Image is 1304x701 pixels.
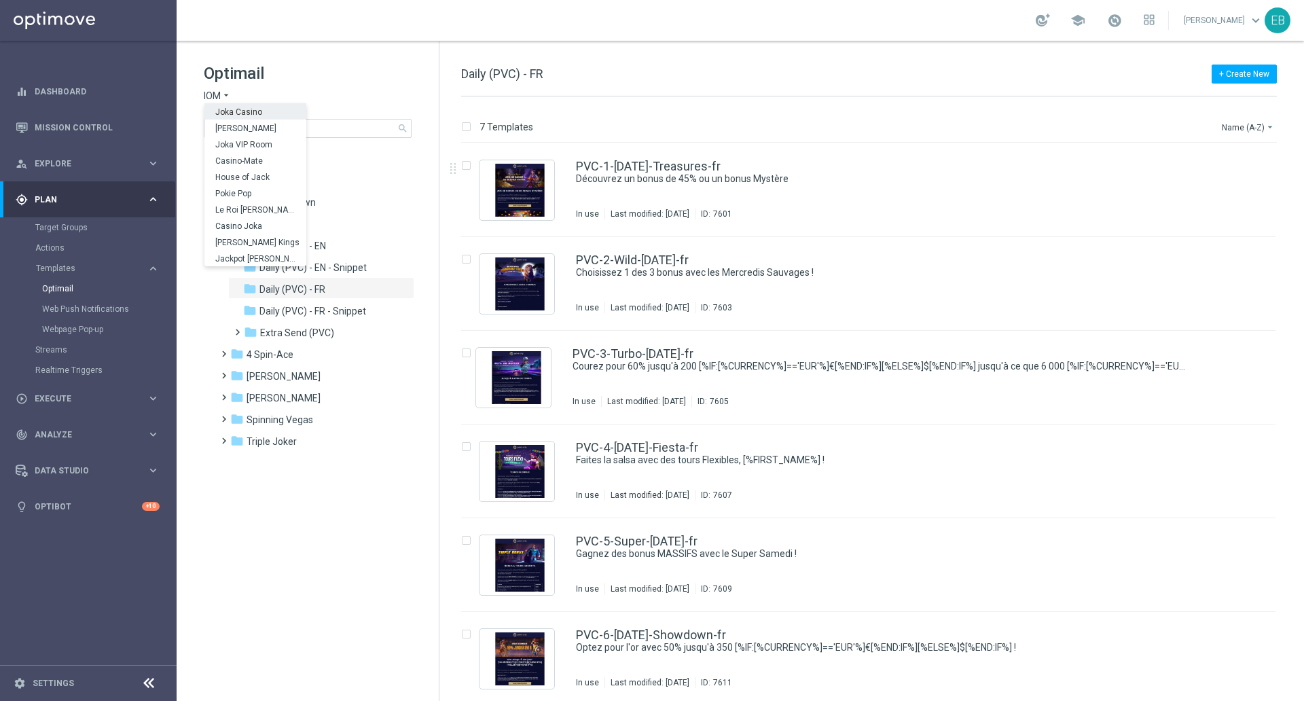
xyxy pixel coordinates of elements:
[36,264,133,272] span: Templates
[142,502,160,511] div: +10
[16,429,147,441] div: Analyze
[448,518,1301,612] div: Press SPACE to select this row.
[204,119,412,138] input: Search Template
[230,369,244,382] i: folder
[576,629,726,641] a: PVC-6-[DATE]-Showdown-fr
[713,302,732,313] div: 7603
[35,340,175,360] div: Streams
[247,348,293,361] span: 4 Spin-Ace
[1265,122,1275,132] i: arrow_drop_down
[605,209,695,219] div: Last modified: [DATE]
[576,173,1187,185] a: Découvrez un bonus de 45% ou un bonus Mystère
[576,535,698,547] a: PVC-5-Super-[DATE]-fr
[576,583,599,594] div: In use
[16,73,160,109] div: Dashboard
[479,121,533,133] p: 7 Templates
[16,393,28,405] i: play_circle_outline
[35,109,160,145] a: Mission Control
[695,302,732,313] div: ID:
[576,454,1187,467] a: Faites la salsa avec des tours Flexibles, [%FIRST_NAME%] !
[483,632,551,685] img: 7611.jpeg
[15,158,160,169] button: person_search Explore keyboard_arrow_right
[1248,13,1263,28] span: keyboard_arrow_down
[695,209,732,219] div: ID:
[247,414,313,426] span: Spinning Vegas
[15,501,160,512] button: lightbulb Optibot +10
[483,164,551,217] img: 7601.jpeg
[576,266,1187,279] a: Choisissez 1 des 3 bonus avec les Mercredis Sauvages !
[259,262,367,274] span: Daily (PVC) - EN - Snippet
[573,348,693,360] a: PVC-3-Turbo-[DATE]-fr
[15,86,160,97] div: equalizer Dashboard
[230,412,244,426] i: folder
[42,283,141,294] a: Optimail
[35,196,147,204] span: Plan
[479,351,547,404] img: 7605.jpeg
[483,539,551,592] img: 7609.jpeg
[15,194,160,205] button: gps_fixed Plan keyboard_arrow_right
[16,86,28,98] i: equalizer
[243,304,257,317] i: folder
[16,501,28,513] i: lightbulb
[244,325,257,339] i: folder
[35,242,141,253] a: Actions
[713,490,732,501] div: 7607
[16,158,147,170] div: Explore
[16,393,147,405] div: Execute
[42,278,175,299] div: Optimail
[576,547,1187,560] a: Gagnez des bonus MASSIFS avec le Super Samedi !
[448,143,1301,237] div: Press SPACE to select this row.
[35,222,141,233] a: Target Groups
[230,347,244,361] i: folder
[573,360,1187,373] a: Courez pour 60% jusqu'à 200 [%IF:[%CURRENCY%]=='EUR'%]€[%END:IF%][%ELSE%]$[%END:IF%] jusqu'à ce q...
[576,490,599,501] div: In use
[448,331,1301,425] div: Press SPACE to select this row.
[16,429,28,441] i: track_changes
[1212,65,1277,84] button: + Create New
[691,396,729,407] div: ID:
[576,641,1187,654] a: Optez pour l'or avec 50% jusqu'à 350 [%IF:[%CURRENCY%]=='EUR'%]€[%END:IF%][%ELSE%]$[%END:IF%] !
[16,194,147,206] div: Plan
[576,677,599,688] div: In use
[35,238,175,258] div: Actions
[576,454,1218,467] div: Faites la salsa avec des tours Flexibles, [%FIRST_NAME%] !
[576,302,599,313] div: In use
[204,90,232,103] button: IOM arrow_drop_down
[247,435,297,448] span: Triple Joker
[713,677,732,688] div: 7611
[16,488,160,524] div: Optibot
[576,442,698,454] a: PVC-4-[DATE]-Fiesta-fr
[33,679,74,687] a: Settings
[35,467,147,475] span: Data Studio
[1265,7,1290,33] div: EB
[15,429,160,440] button: track_changes Analyze keyboard_arrow_right
[147,157,160,170] i: keyboard_arrow_right
[36,264,147,272] div: Templates
[576,641,1218,654] div: Optez pour l'or avec 50% jusqu'à 350 [%IF:[%CURRENCY%]=='EUR'%]€[%END:IF%][%ELSE%]$[%END:IF%] !
[243,260,257,274] i: folder
[605,677,695,688] div: Last modified: [DATE]
[42,319,175,340] div: Webpage Pop-up
[576,173,1218,185] div: Découvrez un bonus de 45% ou un bonus Mystère
[1070,13,1085,28] span: school
[695,583,732,594] div: ID:
[573,396,596,407] div: In use
[35,344,141,355] a: Streams
[204,103,306,266] ng-dropdown-panel: Options list
[448,237,1301,331] div: Press SPACE to select this row.
[35,395,147,403] span: Execute
[42,304,141,314] a: Web Push Notifications
[35,160,147,168] span: Explore
[16,109,160,145] div: Mission Control
[35,263,160,274] button: Templates keyboard_arrow_right
[713,583,732,594] div: 7609
[576,160,721,173] a: PVC-1-[DATE]-Treasures-fr
[16,158,28,170] i: person_search
[695,490,732,501] div: ID:
[602,396,691,407] div: Last modified: [DATE]
[42,324,141,335] a: Webpage Pop-up
[15,465,160,476] div: Data Studio keyboard_arrow_right
[35,217,175,238] div: Target Groups
[483,445,551,498] img: 7607.jpeg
